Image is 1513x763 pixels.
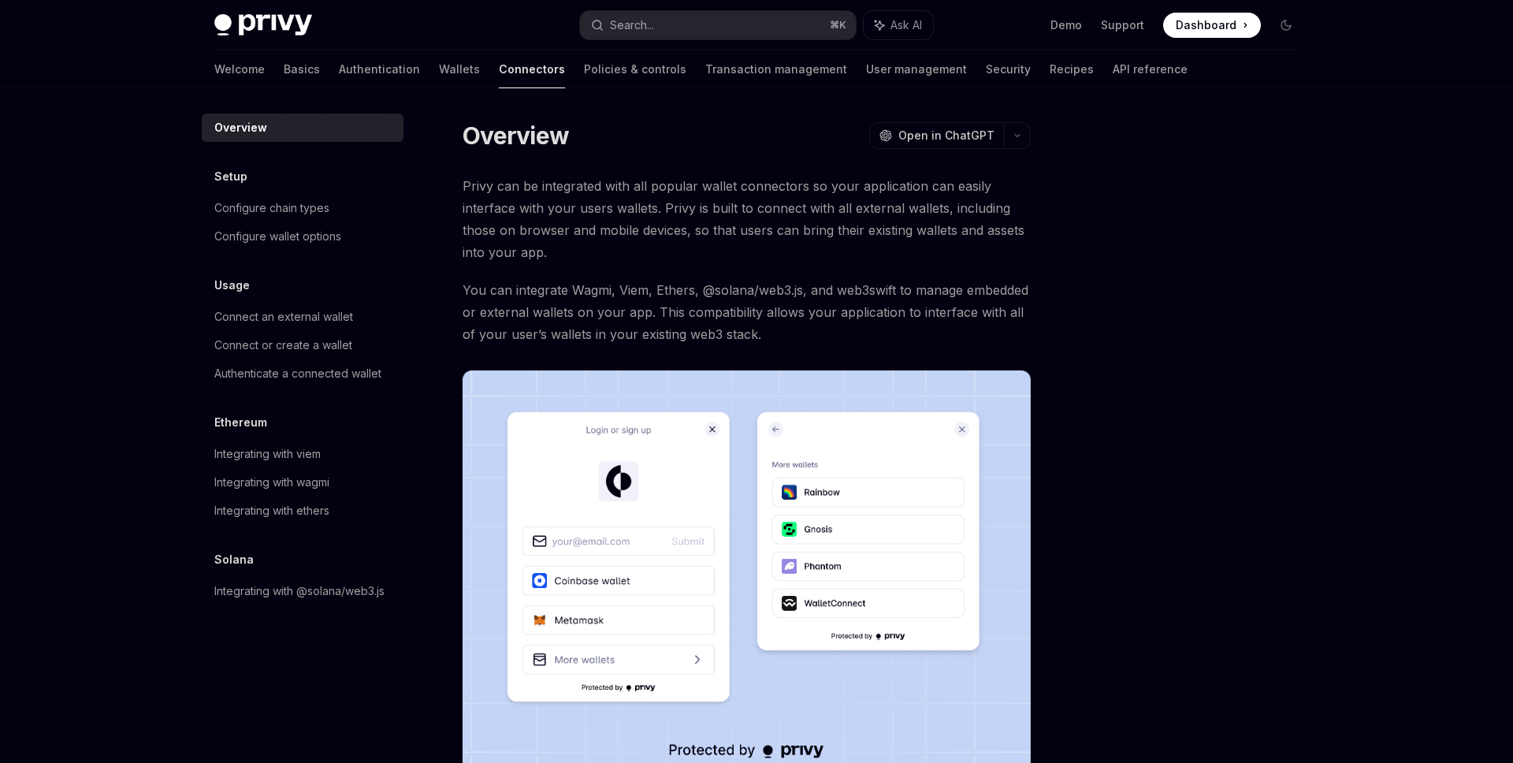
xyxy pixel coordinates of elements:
[830,19,846,32] span: ⌘ K
[339,50,420,88] a: Authentication
[869,122,1004,149] button: Open in ChatGPT
[202,114,403,142] a: Overview
[898,128,994,143] span: Open in ChatGPT
[584,50,686,88] a: Policies & controls
[214,14,312,36] img: dark logo
[463,121,569,150] h1: Overview
[202,222,403,251] a: Configure wallet options
[1273,13,1299,38] button: Toggle dark mode
[890,17,922,33] span: Ask AI
[1163,13,1261,38] a: Dashboard
[610,16,654,35] div: Search...
[214,582,385,601] div: Integrating with @solana/web3.js
[1101,17,1144,33] a: Support
[202,194,403,222] a: Configure chain types
[463,175,1031,263] span: Privy can be integrated with all popular wallet connectors so your application can easily interfa...
[214,473,329,492] div: Integrating with wagmi
[284,50,320,88] a: Basics
[214,413,267,432] h5: Ethereum
[214,550,254,569] h5: Solana
[214,227,341,246] div: Configure wallet options
[705,50,847,88] a: Transaction management
[214,364,381,383] div: Authenticate a connected wallet
[439,50,480,88] a: Wallets
[864,11,933,39] button: Ask AI
[214,167,247,186] h5: Setup
[202,331,403,359] a: Connect or create a wallet
[1050,50,1094,88] a: Recipes
[214,276,250,295] h5: Usage
[202,359,403,388] a: Authenticate a connected wallet
[499,50,565,88] a: Connectors
[214,307,353,326] div: Connect an external wallet
[202,303,403,331] a: Connect an external wallet
[214,199,329,218] div: Configure chain types
[580,11,856,39] button: Search...⌘K
[463,279,1031,345] span: You can integrate Wagmi, Viem, Ethers, @solana/web3.js, and web3swift to manage embedded or exter...
[986,50,1031,88] a: Security
[202,577,403,605] a: Integrating with @solana/web3.js
[214,336,352,355] div: Connect or create a wallet
[214,445,321,463] div: Integrating with viem
[202,497,403,525] a: Integrating with ethers
[202,440,403,468] a: Integrating with viem
[214,501,329,520] div: Integrating with ethers
[1050,17,1082,33] a: Demo
[866,50,967,88] a: User management
[214,50,265,88] a: Welcome
[214,118,267,137] div: Overview
[1176,17,1236,33] span: Dashboard
[202,468,403,497] a: Integrating with wagmi
[1113,50,1188,88] a: API reference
